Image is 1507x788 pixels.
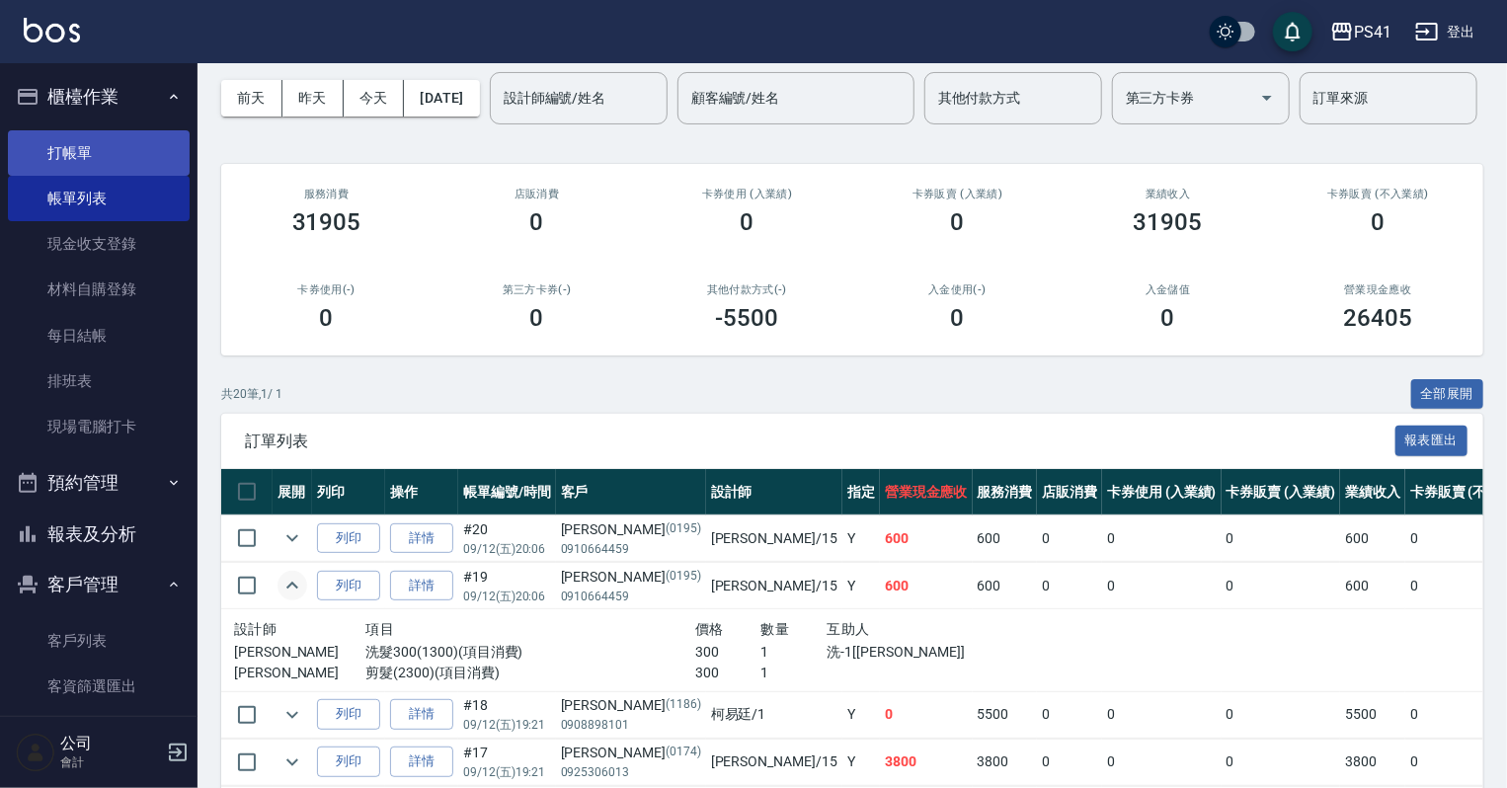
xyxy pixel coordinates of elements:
[8,404,190,449] a: 現場電腦打卡
[842,515,880,562] td: Y
[317,571,380,601] button: 列印
[1086,188,1249,200] h2: 業績收入
[1407,14,1483,50] button: 登出
[390,571,453,601] a: 詳情
[880,563,973,609] td: 600
[1222,469,1341,515] th: 卡券販賣 (入業績)
[1340,469,1405,515] th: 業績收入
[458,469,556,515] th: 帳單編號/時間
[317,699,380,730] button: 列印
[278,748,307,777] button: expand row
[1037,691,1102,738] td: 0
[876,283,1039,296] h2: 入金使用(-)
[1134,208,1203,236] h3: 31905
[951,304,965,332] h3: 0
[278,523,307,553] button: expand row
[8,509,190,560] button: 報表及分析
[1340,515,1405,562] td: 600
[561,567,701,588] div: [PERSON_NAME]
[1222,563,1341,609] td: 0
[761,663,828,683] p: 1
[463,763,551,781] p: 09/12 (五) 19:21
[880,691,973,738] td: 0
[880,515,973,562] td: 600
[1102,739,1222,785] td: 0
[365,663,695,683] p: 剪髮(2300)(項目消費)
[880,469,973,515] th: 營業現金應收
[16,733,55,772] img: Person
[458,691,556,738] td: #18
[463,588,551,605] p: 09/12 (五) 20:06
[561,540,701,558] p: 0910664459
[1037,563,1102,609] td: 0
[706,515,842,562] td: [PERSON_NAME] /15
[706,563,842,609] td: [PERSON_NAME] /15
[8,457,190,509] button: 預約管理
[320,304,334,332] h3: 0
[1344,304,1413,332] h3: 26405
[1102,691,1222,738] td: 0
[404,80,479,117] button: [DATE]
[973,563,1038,609] td: 600
[463,540,551,558] p: 09/12 (五) 20:06
[706,739,842,785] td: [PERSON_NAME] /15
[8,664,190,709] a: 客資篩選匯出
[761,642,828,663] p: 1
[455,283,618,296] h2: 第三方卡券(-)
[666,695,701,716] p: (1186)
[221,385,282,403] p: 共 20 筆, 1 / 1
[1102,515,1222,562] td: 0
[458,563,556,609] td: #19
[221,80,282,117] button: 前天
[390,523,453,554] a: 詳情
[234,663,365,683] p: [PERSON_NAME]
[8,221,190,267] a: 現金收支登錄
[1322,12,1399,52] button: PS41
[245,283,408,296] h2: 卡券使用(-)
[317,523,380,554] button: 列印
[1354,20,1391,44] div: PS41
[973,515,1038,562] td: 600
[842,739,880,785] td: Y
[455,188,618,200] h2: 店販消費
[60,753,161,771] p: 會計
[973,469,1038,515] th: 服務消費
[458,515,556,562] td: #20
[458,739,556,785] td: #17
[695,621,724,637] span: 價格
[278,700,307,730] button: expand row
[8,358,190,404] a: 排班表
[561,519,701,540] div: [PERSON_NAME]
[842,563,880,609] td: Y
[827,621,869,637] span: 互助人
[666,567,701,588] p: (0195)
[282,80,344,117] button: 昨天
[561,716,701,734] p: 0908898101
[530,304,544,332] h3: 0
[1395,426,1468,456] button: 報表匯出
[1037,739,1102,785] td: 0
[344,80,405,117] button: 今天
[463,716,551,734] p: 09/12 (五) 19:21
[880,739,973,785] td: 3800
[761,621,790,637] span: 數量
[365,642,695,663] p: 洗髮300(1300)(項目消費)
[706,691,842,738] td: 柯易廷 /1
[556,469,706,515] th: 客戶
[706,469,842,515] th: 設計師
[1086,283,1249,296] h2: 入金儲值
[561,588,701,605] p: 0910664459
[695,642,761,663] p: 300
[8,267,190,312] a: 材料自購登錄
[666,188,829,200] h2: 卡券使用 (入業績)
[827,642,1024,663] p: 洗-1[[PERSON_NAME]]
[365,621,394,637] span: 項目
[1395,431,1468,449] a: 報表匯出
[1222,739,1341,785] td: 0
[666,743,701,763] p: (0174)
[1161,304,1175,332] h3: 0
[876,188,1039,200] h2: 卡券販賣 (入業績)
[1297,283,1460,296] h2: 營業現金應收
[24,18,80,42] img: Logo
[1102,469,1222,515] th: 卡券使用 (入業績)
